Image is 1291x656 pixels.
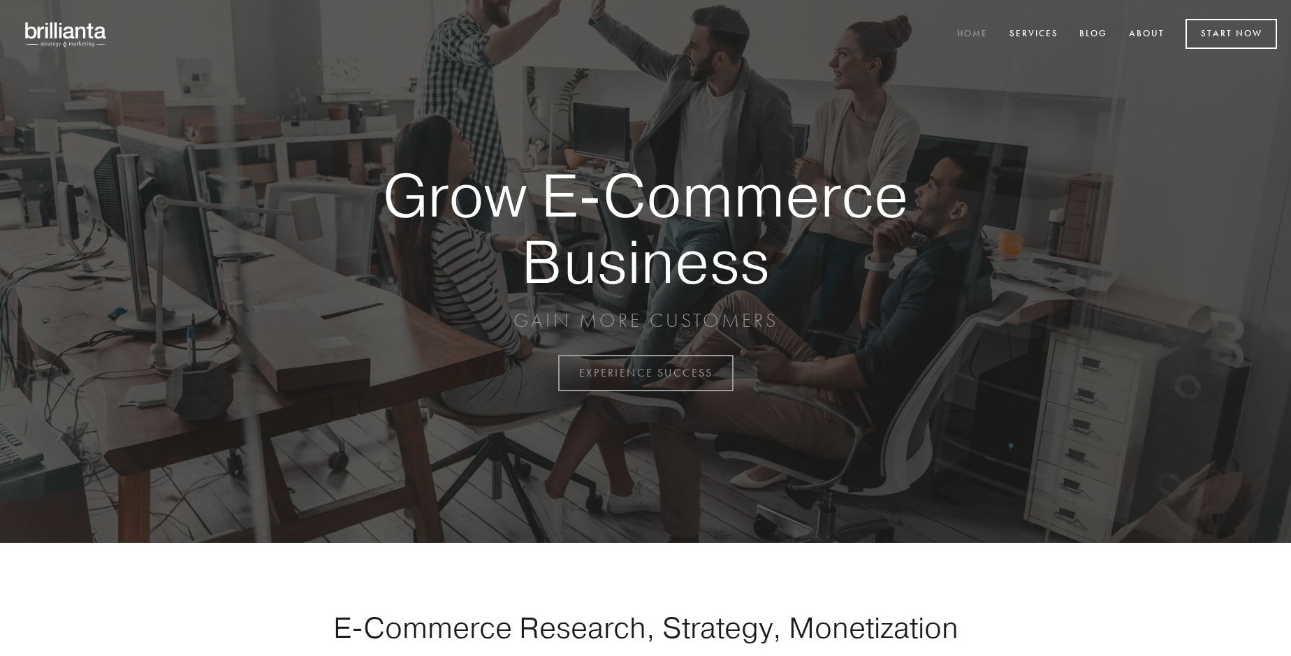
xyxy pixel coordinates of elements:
strong: Grow E-Commerce Business [334,162,957,294]
a: Services [1000,23,1067,46]
a: Home [948,23,997,46]
a: EXPERIENCE SUCCESS [558,355,734,391]
p: GAIN MORE CUSTOMERS [334,308,957,333]
a: Blog [1070,23,1116,46]
h1: E-Commerce Research, Strategy, Monetization [289,610,1002,645]
a: About [1120,23,1174,46]
img: brillianta - research, strategy, marketing [14,14,119,54]
a: Start Now [1186,19,1277,49]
